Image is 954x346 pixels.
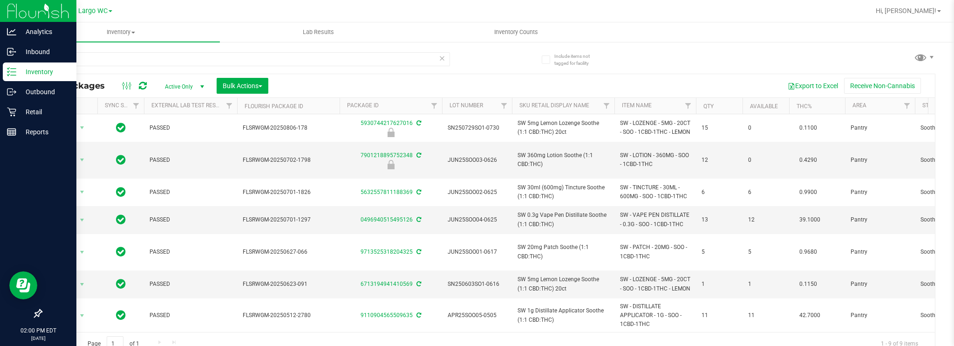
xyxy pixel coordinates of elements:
span: 39.1000 [795,213,825,227]
span: 42.7000 [795,309,825,322]
span: 1 [702,280,737,289]
span: 0 [748,156,784,165]
span: SW - TINCTURE - 30ML - 600MG - SOO - 1CBD-1THC [620,183,690,201]
a: Inventory Counts [417,22,615,42]
span: Sync from Compliance System [415,189,421,195]
a: Sku Retail Display Name [519,102,589,109]
span: 1 [748,280,784,289]
span: select [76,186,88,199]
span: FLSRWGM-20250627-066 [243,248,334,256]
span: SW 0.3g Vape Pen Distillate Soothe (1:1 CBD:THC) [518,211,609,228]
span: PASSED [150,156,232,165]
span: SW 20mg Patch Soothe (1:1 CBD:THC) [518,243,609,261]
a: Strain [922,102,941,109]
span: Sync from Compliance System [415,281,421,287]
a: Filter [899,98,915,114]
span: 0.9680 [795,245,822,259]
button: Export to Excel [782,78,844,94]
span: select [76,153,88,166]
span: 13 [702,215,737,224]
span: 5 [748,248,784,256]
span: PASSED [150,188,232,197]
span: 15 [702,124,737,132]
span: APR25SOO05-0505 [448,311,506,320]
span: In Sync [116,213,126,226]
a: Package ID [347,102,379,109]
span: In Sync [116,186,126,199]
span: 6 [702,188,737,197]
p: Inventory [16,66,72,77]
span: FLSRWGM-20250806-178 [243,124,334,132]
span: Pantry [851,248,909,256]
span: In Sync [116,153,126,166]
p: Retail [16,106,72,118]
span: 0.1100 [795,121,822,135]
span: 5 [702,248,737,256]
span: JUN25SOO03-0626 [448,156,506,165]
span: FLSRWGM-20250701-1297 [243,215,334,224]
span: Hi, [PERSON_NAME]! [876,7,936,14]
span: 12 [748,215,784,224]
span: SW - PATCH - 20MG - SOO - 1CBD-1THC [620,243,690,261]
span: In Sync [116,309,126,322]
span: SW - LOZENGE - 5MG - 20CT - SOO - 1CBD-1THC - LEMON [620,119,690,137]
span: Clear [439,52,445,64]
iframe: Resource center [9,271,37,299]
span: SW - LOZENGE - 5MG - 20CT - SOO - 1CBD-1THC - LEMON [620,275,690,293]
span: FLSRWGM-20250623-091 [243,280,334,289]
span: 0 [748,124,784,132]
p: 02:00 PM EDT [4,326,72,335]
span: PASSED [150,311,232,320]
a: Filter [599,98,614,114]
span: SW 5mg Lemon Lozenge Soothe (1:1 CBD:THC) 20ct [518,119,609,137]
span: In Sync [116,121,126,134]
a: Area [852,102,866,109]
span: select [76,246,88,259]
span: Include items not tagged for facility [554,53,601,67]
span: SN250729SO1-0730 [448,124,506,132]
span: 11 [702,311,737,320]
a: Item Name [622,102,652,109]
span: Largo WC [78,7,108,15]
a: 0496940515495126 [361,216,413,223]
p: Inbound [16,46,72,57]
span: PASSED [150,215,232,224]
a: Filter [222,98,237,114]
span: FLSRWGM-20250512-2780 [243,311,334,320]
span: JUN25SOO04-0625 [448,215,506,224]
span: Lab Results [290,28,347,36]
span: select [76,121,88,134]
p: Outbound [16,86,72,97]
a: 6713194941410569 [361,281,413,287]
span: 0.9900 [795,186,822,199]
a: Lot Number [450,102,483,109]
span: FLSRWGM-20250702-1798 [243,156,334,165]
span: 6 [748,188,784,197]
span: SW - LOTION - 360MG - SOO - 1CBD-1THC [620,151,690,169]
a: 9110904565509635 [361,312,413,318]
span: select [76,214,88,227]
span: FLSRWGM-20250701-1826 [243,188,334,197]
inline-svg: Outbound [7,87,16,97]
a: THC% [797,103,812,110]
span: 0.1150 [795,277,822,291]
a: Flourish Package ID [245,103,303,110]
span: SW 30ml (600mg) Tincture Soothe (1:1 CBD:THC) [518,183,609,201]
span: select [76,309,88,322]
span: 0.4290 [795,153,822,167]
inline-svg: Analytics [7,27,16,36]
span: Sync from Compliance System [415,312,421,318]
span: Inventory Counts [482,28,551,36]
span: Pantry [851,311,909,320]
a: 9713525318204325 [361,249,413,255]
span: PASSED [150,248,232,256]
p: Analytics [16,26,72,37]
button: Receive Non-Cannabis [844,78,921,94]
span: Pantry [851,188,909,197]
span: Pantry [851,124,909,132]
div: Newly Received [338,128,443,137]
span: Sync from Compliance System [415,216,421,223]
button: Bulk Actions [217,78,268,94]
span: Sync from Compliance System [415,249,421,255]
span: Pantry [851,280,909,289]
